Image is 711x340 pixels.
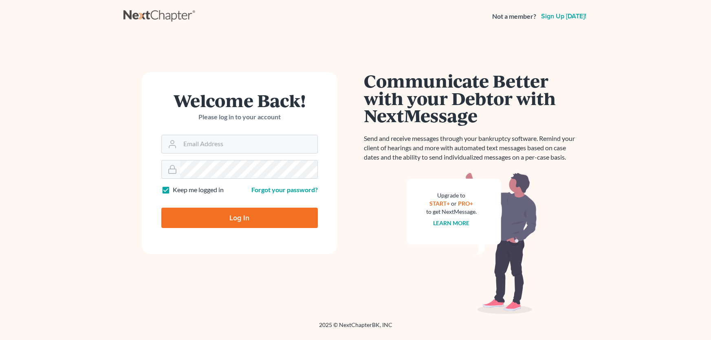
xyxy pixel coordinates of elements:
div: Upgrade to [426,191,477,200]
a: Forgot your password? [251,186,318,193]
input: Log In [161,208,318,228]
strong: Not a member? [492,12,536,21]
a: Learn more [433,219,469,226]
label: Keep me logged in [173,185,224,195]
span: or [451,200,457,207]
div: 2025 © NextChapterBK, INC [123,321,588,336]
a: Sign up [DATE]! [539,13,588,20]
input: Email Address [180,135,317,153]
h1: Communicate Better with your Debtor with NextMessage [364,72,580,124]
p: Please log in to your account [161,112,318,122]
a: PRO+ [458,200,473,207]
img: nextmessage_bg-59042aed3d76b12b5cd301f8e5b87938c9018125f34e5fa2b7a6b67550977c72.svg [407,172,537,314]
h1: Welcome Back! [161,92,318,109]
p: Send and receive messages through your bankruptcy software. Remind your client of hearings and mo... [364,134,580,162]
div: to get NextMessage. [426,208,477,216]
a: START+ [429,200,450,207]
